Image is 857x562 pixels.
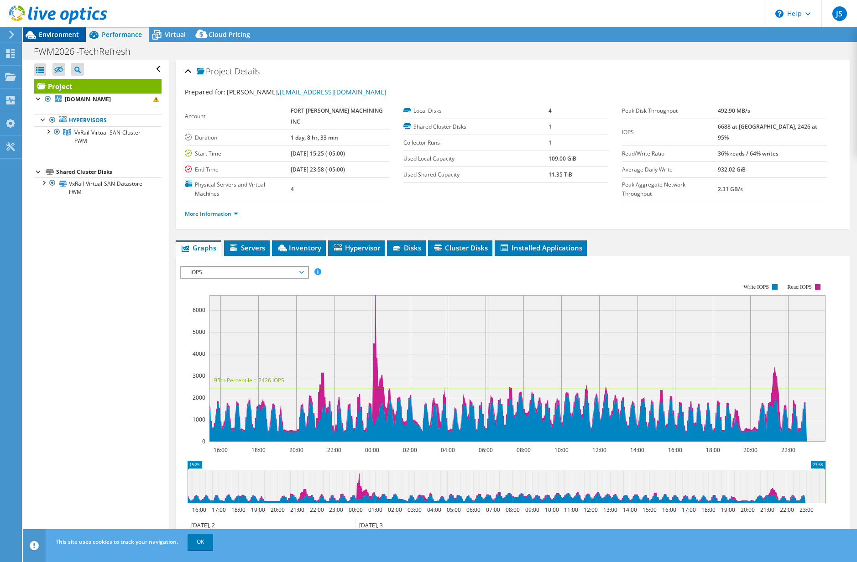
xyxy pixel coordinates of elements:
[270,506,284,514] text: 20:00
[214,376,284,384] text: 95th Percentile = 2426 IOPS
[291,166,345,173] b: [DATE] 23:58 (-05:00)
[392,243,421,252] span: Disks
[185,88,225,96] label: Prepared for:
[622,128,718,137] label: IOPS
[289,446,303,454] text: 20:00
[403,138,549,147] label: Collector Runs
[705,446,720,454] text: 18:00
[327,446,341,454] text: 22:00
[701,506,715,514] text: 18:00
[291,107,383,125] b: FORT [PERSON_NAME] MACHINING INC
[333,243,380,252] span: Hypervisor
[213,446,227,454] text: 16:00
[403,170,549,179] label: Used Shared Capacity
[622,180,718,198] label: Peak Aggregate Network Throughput
[229,243,265,252] span: Servers
[185,165,291,174] label: End Time
[407,506,421,514] text: 03:00
[227,88,387,96] span: [PERSON_NAME],
[193,328,205,336] text: 5000
[231,506,245,514] text: 18:00
[662,506,676,514] text: 16:00
[592,446,606,454] text: 12:00
[291,134,338,141] b: 1 day, 8 hr, 33 min
[387,506,402,514] text: 02:00
[65,95,111,103] b: [DOMAIN_NAME]
[403,154,549,163] label: Used Local Capacity
[403,106,549,115] label: Local Disks
[280,88,387,96] a: [EMAIL_ADDRESS][DOMAIN_NAME]
[549,107,552,114] b: 4
[34,126,162,146] a: VxRail-Virtual-SAN-Cluster-FWM
[478,446,492,454] text: 06:00
[102,30,142,39] span: Performance
[197,67,232,76] span: Project
[403,122,549,131] label: Shared Cluster Disks
[34,114,162,126] a: Hypervisors
[787,284,812,290] text: Read IOPS
[74,129,142,145] span: VxRail-Virtual-SAN-Cluster-FWM
[329,506,343,514] text: 23:00
[188,534,213,550] a: OK
[799,506,813,514] text: 23:00
[760,506,774,514] text: 21:00
[718,107,750,114] b: 492.90 MB/s
[622,506,637,514] text: 14:00
[185,133,291,142] label: Duration
[56,538,178,546] span: This site uses cookies to track your navigation.
[193,350,205,358] text: 4000
[211,506,225,514] text: 17:00
[721,506,735,514] text: 19:00
[554,446,568,454] text: 10:00
[681,506,695,514] text: 17:00
[365,446,379,454] text: 00:00
[185,112,291,121] label: Account
[549,171,572,178] b: 11.35 TiB
[544,506,559,514] text: 10:00
[277,243,321,252] span: Inventory
[368,506,382,514] text: 01:00
[630,446,644,454] text: 14:00
[718,150,779,157] b: 36% reads / 64% writes
[192,506,206,514] text: 16:00
[427,506,441,514] text: 04:00
[516,446,530,454] text: 08:00
[781,446,795,454] text: 22:00
[165,30,186,39] span: Virtual
[718,123,817,141] b: 6688 at [GEOGRAPHIC_DATA], 2426 at 95%
[34,79,162,94] a: Project
[440,446,455,454] text: 04:00
[499,243,582,252] span: Installed Applications
[743,446,757,454] text: 20:00
[251,446,265,454] text: 18:00
[291,185,294,193] b: 4
[603,506,617,514] text: 13:00
[433,243,488,252] span: Cluster Disks
[622,149,718,158] label: Read/Write Ratio
[185,210,238,218] a: More Information
[446,506,460,514] text: 05:00
[486,506,500,514] text: 07:00
[186,267,303,278] span: IOPS
[291,150,345,157] b: [DATE] 15:25 (-05:00)
[185,149,291,158] label: Start Time
[193,372,205,380] text: 3000
[193,394,205,401] text: 2000
[549,155,576,162] b: 109.00 GiB
[743,284,769,290] text: Write IOPS
[622,165,718,174] label: Average Daily Write
[348,506,362,514] text: 00:00
[185,180,291,198] label: Physical Servers and Virtual Machines
[740,506,754,514] text: 20:00
[235,66,260,77] span: Details
[668,446,682,454] text: 16:00
[564,506,578,514] text: 11:00
[718,185,743,193] b: 2.31 GB/s
[718,166,746,173] b: 932.02 GiB
[209,30,250,39] span: Cloud Pricing
[202,437,205,445] text: 0
[290,506,304,514] text: 21:00
[30,47,145,57] h1: FWM2026 -TechRefresh
[549,139,552,146] b: 1
[251,506,265,514] text: 19:00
